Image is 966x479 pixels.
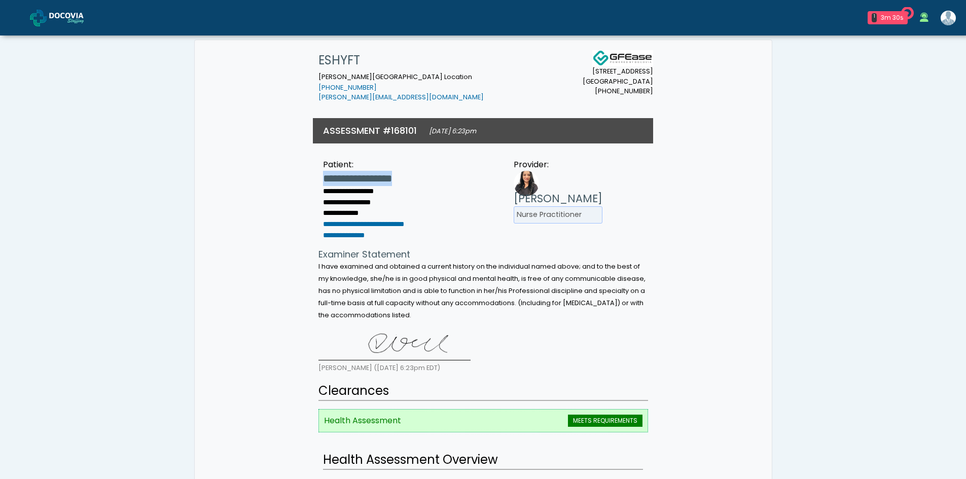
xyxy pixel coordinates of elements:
[30,10,47,26] img: Docovia
[514,191,602,206] h3: [PERSON_NAME]
[323,159,442,171] div: Patient:
[568,415,642,427] span: MEETS REQUIREMENTS
[318,325,471,360] img: jFF8HAAAABklEQVQDAPQ7cDp+a0CrAAAAAElFTkSuQmCC
[862,7,914,28] a: 1 3m 30s
[318,382,648,401] h2: Clearances
[318,83,377,92] a: [PHONE_NUMBER]
[49,13,100,23] img: Docovia
[881,13,904,22] div: 3m 30s
[323,451,643,470] h2: Health Assessment Overview
[318,249,648,260] h4: Examiner Statement
[318,93,484,101] a: [PERSON_NAME][EMAIL_ADDRESS][DOMAIN_NAME]
[514,206,602,224] li: Nurse Practitioner
[872,13,877,22] div: 1
[318,50,484,70] h1: ESHYFT
[318,262,646,319] small: I have examined and obtained a current history on the individual named above; and to the best of ...
[429,127,476,135] small: [DATE] 6:23pm
[592,50,653,66] img: Docovia Staffing Logo
[323,124,417,137] h3: ASSESSMENT #168101
[583,66,653,96] small: [STREET_ADDRESS] [GEOGRAPHIC_DATA] [PHONE_NUMBER]
[514,159,602,171] div: Provider:
[318,363,440,372] small: [PERSON_NAME] ([DATE] 6:23pm EDT)
[514,171,539,196] img: Provider image
[8,4,39,34] button: Open LiveChat chat widget
[941,11,956,25] img: Shakerra Crippen
[318,72,484,102] small: [PERSON_NAME][GEOGRAPHIC_DATA] Location
[318,409,648,432] li: Health Assessment
[30,1,100,34] a: Docovia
